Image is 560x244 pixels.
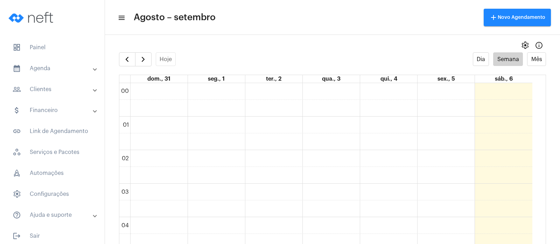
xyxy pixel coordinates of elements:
[13,232,21,240] mat-icon: sidenav icon
[13,148,21,156] span: sidenav icon
[527,52,546,66] button: Mês
[265,75,283,83] a: 2 de setembro de 2025
[13,211,21,219] mat-icon: sidenav icon
[134,12,216,23] span: Agosto – setembro
[7,165,98,182] span: Automações
[13,127,21,135] mat-icon: sidenav icon
[493,75,514,83] a: 6 de setembro de 2025
[120,189,130,195] div: 03
[13,211,93,219] mat-panel-title: Ajuda e suporte
[13,106,21,114] mat-icon: sidenav icon
[13,64,21,73] mat-icon: sidenav icon
[13,106,93,114] mat-panel-title: Financeiro
[13,85,93,94] mat-panel-title: Clientes
[484,9,551,26] button: Novo Agendamento
[4,102,105,119] mat-expansion-panel-header: sidenav iconFinanceiro
[436,75,456,83] a: 5 de setembro de 2025
[13,43,21,52] span: sidenav icon
[489,15,545,20] span: Novo Agendamento
[518,38,532,52] button: settings
[532,38,546,52] button: Info
[146,75,172,83] a: 31 de agosto de 2025
[120,155,130,162] div: 02
[120,88,130,94] div: 00
[7,186,98,202] span: Configurações
[4,207,105,223] mat-expansion-panel-header: sidenav iconAjuda e suporte
[7,39,98,56] span: Painel
[535,41,543,50] mat-icon: Info
[379,75,399,83] a: 4 de setembro de 2025
[135,52,152,66] button: Próximo Semana
[13,169,21,177] span: sidenav icon
[7,144,98,161] span: Serviços e Pacotes
[120,222,130,229] div: 04
[6,3,58,31] img: logo-neft-novo-2.png
[7,123,98,140] span: Link de Agendamento
[13,85,21,94] mat-icon: sidenav icon
[206,75,226,83] a: 1 de setembro de 2025
[321,75,342,83] a: 3 de setembro de 2025
[156,52,176,66] button: Hoje
[473,52,489,66] button: Dia
[121,122,130,128] div: 01
[4,60,105,77] mat-expansion-panel-header: sidenav iconAgenda
[13,64,93,73] mat-panel-title: Agenda
[521,41,529,50] span: settings
[118,14,125,22] mat-icon: sidenav icon
[493,52,523,66] button: Semana
[13,190,21,198] span: sidenav icon
[4,81,105,98] mat-expansion-panel-header: sidenav iconClientes
[489,13,498,22] mat-icon: add
[119,52,135,66] button: Semana Anterior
